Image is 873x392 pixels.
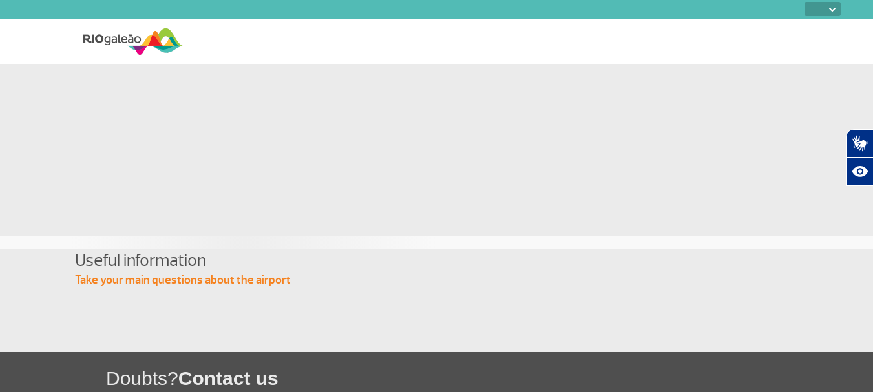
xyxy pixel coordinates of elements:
[75,273,799,288] p: Take your main questions about the airport
[178,367,279,389] span: Contact us
[846,129,873,158] button: Abrir tradutor de língua de sinais.
[106,365,873,391] h1: Doubts?
[75,249,799,273] h4: Useful information
[846,158,873,186] button: Abrir recursos assistivos.
[846,129,873,186] div: Plugin de acessibilidade da Hand Talk.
